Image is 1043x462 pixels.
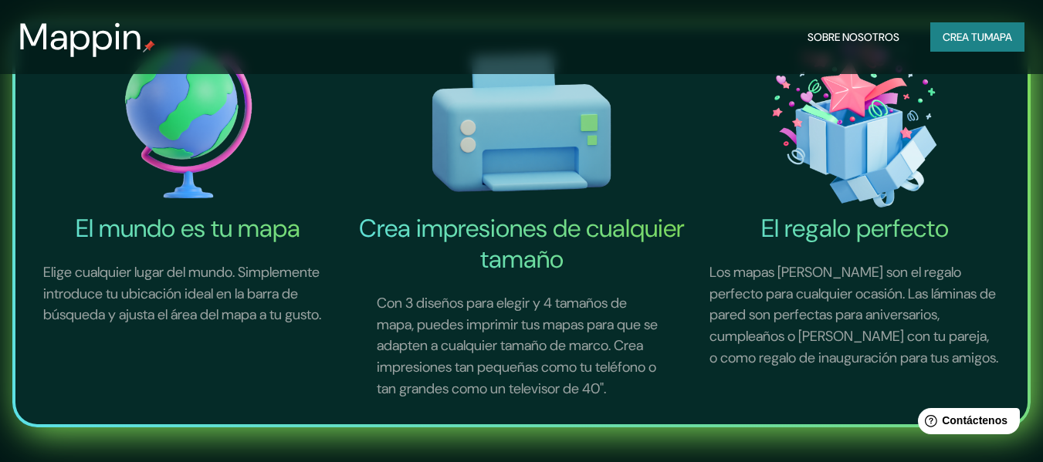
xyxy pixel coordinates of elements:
[801,22,906,52] button: Sobre nosotros
[691,32,1018,213] img: El icono del regalo perfecto
[984,30,1012,44] font: mapa
[19,12,143,61] font: Mappin
[359,212,685,275] font: Crea impresiones de cualquier tamaño
[377,294,658,397] font: Con 3 diseños para elegir y 4 tamaños de mapa, puedes imprimir tus mapas para que se adapten a cu...
[906,402,1026,445] iframe: Lanzador de widgets de ayuda
[76,212,300,244] font: El mundo es tu mapa
[143,40,155,52] img: pin de mapeo
[930,22,1024,52] button: Crea tumapa
[761,212,949,244] font: El regalo perfecto
[25,32,352,213] img: El mundo es tu icono de mapa
[808,30,899,44] font: Sobre nosotros
[943,30,984,44] font: Crea tu
[43,263,321,324] font: Elige cualquier lugar del mundo. Simplemente introduce tu ubicación ideal en la barra de búsqueda...
[709,263,998,366] font: Los mapas [PERSON_NAME] son el regalo perfecto para cualquier ocasión. Las láminas de pared son p...
[358,32,686,213] img: Crea impresiones de cualquier tamaño-icono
